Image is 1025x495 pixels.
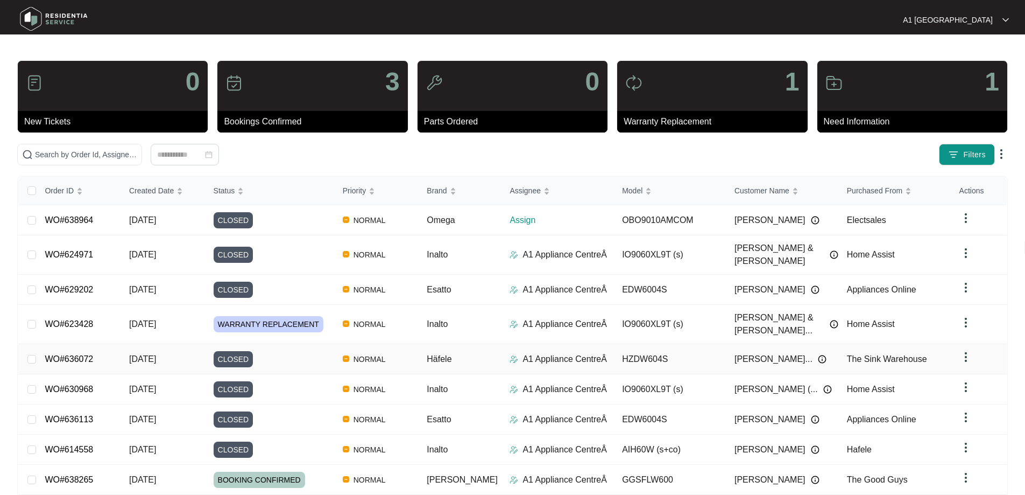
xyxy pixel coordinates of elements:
span: Appliances Online [847,415,916,424]
img: dropdown arrow [959,471,972,484]
span: [PERSON_NAME] [734,413,805,426]
span: Omega [427,215,455,225]
img: filter icon [948,149,959,160]
p: A1 Appliance CentreÂ [522,443,607,456]
img: dropdown arrow [959,411,972,424]
p: 1 [785,69,800,95]
td: AIH60W (s+co) [613,435,726,465]
img: Info icon [823,385,832,394]
img: Vercel Logo [343,217,349,223]
span: Home Assist [847,319,895,329]
p: A1 Appliance CentreÂ [522,248,607,261]
span: [PERSON_NAME] & [PERSON_NAME]... [734,311,824,337]
img: dropdown arrow [959,247,972,260]
span: CLOSED [214,247,253,263]
td: IO9060XL9T (s) [613,305,726,344]
span: NORMAL [349,318,390,331]
p: 1 [985,69,999,95]
span: Priority [343,185,366,197]
img: icon [825,74,843,92]
td: HZDW604S [613,344,726,374]
p: New Tickets [24,115,208,128]
th: Brand [418,177,501,205]
span: [PERSON_NAME] (... [734,383,818,396]
span: NORMAL [349,248,390,261]
span: Esatto [427,415,451,424]
span: [DATE] [129,475,156,484]
img: Info icon [830,320,838,329]
td: EDW6004S [613,405,726,435]
span: Purchased From [847,185,902,197]
img: dropdown arrow [995,148,1008,161]
span: Home Assist [847,250,895,259]
img: Vercel Logo [343,251,349,257]
span: CLOSED [214,212,253,228]
span: NORMAL [349,473,390,486]
img: icon [625,74,642,92]
th: Created Date [121,177,205,205]
p: A1 Appliance CentreÂ [522,318,607,331]
a: WO#638964 [45,215,93,225]
img: icon [225,74,243,92]
span: Inalto [427,319,448,329]
img: icon [26,74,43,92]
span: [PERSON_NAME]... [734,353,812,366]
td: OBO9010AMCOM [613,205,726,235]
p: Parts Ordered [424,115,607,128]
span: Status [214,185,235,197]
span: Order ID [45,185,74,197]
span: Inalto [427,385,448,394]
span: [DATE] [129,445,156,454]
td: IO9060XL9T (s) [613,235,726,275]
span: Assignee [510,185,541,197]
img: Vercel Logo [343,476,349,483]
span: CLOSED [214,442,253,458]
span: Home Assist [847,385,895,394]
img: Info icon [811,415,819,424]
span: NORMAL [349,353,390,366]
p: A1 Appliance CentreÂ [522,353,607,366]
span: CLOSED [214,381,253,398]
span: Inalto [427,250,448,259]
p: 3 [385,69,400,95]
th: Purchased From [838,177,951,205]
td: GGSFLW600 [613,465,726,495]
img: Assigner Icon [510,476,518,484]
p: Need Information [824,115,1007,128]
a: WO#629202 [45,285,93,294]
button: filter iconFilters [939,144,995,165]
span: CLOSED [214,412,253,428]
th: Model [613,177,726,205]
span: [DATE] [129,285,156,294]
img: Assigner Icon [510,445,518,454]
input: Search by Order Id, Assignee Name, Customer Name, Brand and Model [35,149,137,161]
p: A1 Appliance CentreÂ [522,283,607,296]
span: Customer Name [734,185,789,197]
img: Assigner Icon [510,285,518,294]
a: WO#630968 [45,385,93,394]
img: Assigner Icon [510,385,518,394]
img: icon [426,74,443,92]
img: Vercel Logo [343,355,349,362]
span: NORMAL [349,383,390,396]
img: Assigner Icon [510,250,518,259]
a: WO#614558 [45,445,93,454]
img: search-icon [22,149,33,160]
p: Warranty Replacement [624,115,807,128]
span: Appliances Online [847,285,916,294]
span: [PERSON_NAME] [427,475,498,484]
span: [DATE] [129,415,156,424]
span: [PERSON_NAME] [734,283,805,296]
span: Filters [963,149,986,161]
th: Actions [951,177,1007,205]
span: [DATE] [129,250,156,259]
p: A1 Appliance CentreÂ [522,383,607,396]
img: Info icon [818,355,826,364]
span: Created Date [129,185,174,197]
a: WO#624971 [45,250,93,259]
img: Assigner Icon [510,355,518,364]
img: Vercel Logo [343,286,349,292]
img: dropdown arrow [959,351,972,364]
span: NORMAL [349,413,390,426]
th: Order ID [36,177,121,205]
